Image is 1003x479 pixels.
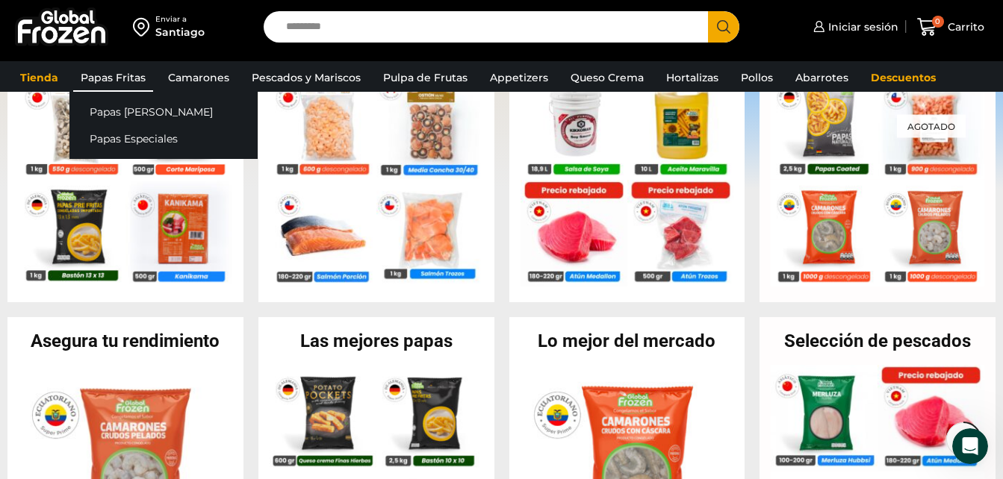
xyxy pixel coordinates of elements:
a: Papas Especiales [69,125,258,153]
a: Pulpa de Frutas [376,63,475,92]
a: Descuentos [863,63,943,92]
p: Agotado [897,114,966,137]
a: Camarones [161,63,237,92]
a: Appetizers [482,63,556,92]
a: Pescados y Mariscos [244,63,368,92]
a: Queso Crema [563,63,651,92]
h2: Asegura tu rendimiento [7,332,243,350]
div: Enviar a [155,14,205,25]
a: 0 Carrito [913,10,988,45]
a: Tienda [13,63,66,92]
img: address-field-icon.svg [133,14,155,40]
a: Pollos [733,63,780,92]
iframe: Intercom live chat [952,428,988,464]
span: Iniciar sesión [825,19,898,34]
h2: Lo mejor del mercado [509,332,745,350]
a: Papas [PERSON_NAME] [69,98,258,125]
a: Iniciar sesión [810,12,898,42]
a: Papas Fritas [73,63,153,92]
button: Search button [708,11,739,43]
span: Carrito [944,19,984,34]
a: Hortalizas [659,63,726,92]
div: Santiago [155,25,205,40]
a: Abarrotes [788,63,856,92]
h2: Las mejores papas [258,332,494,350]
h2: Selección de pescados [760,332,996,350]
span: 0 [932,16,944,28]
